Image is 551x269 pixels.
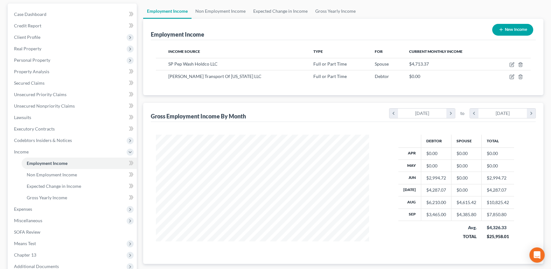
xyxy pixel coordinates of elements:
td: $0.00 [482,159,514,172]
span: Full or Part Time [313,74,347,79]
th: Jun [398,172,421,184]
div: [DATE] [478,109,527,118]
div: Gross Employment Income By Month [151,112,246,120]
th: May [398,159,421,172]
span: Case Dashboard [14,11,46,17]
a: Expected Change in Income [22,181,137,192]
div: $0.00 [457,163,476,169]
span: SOFA Review [14,229,40,235]
span: Client Profile [14,34,40,40]
span: Employment Income [27,160,67,166]
div: $4,385.80 [457,211,476,218]
span: Chapter 13 [14,252,36,258]
i: chevron_right [446,109,455,118]
div: $3,465.00 [426,211,446,218]
span: Unsecured Priority Claims [14,92,66,97]
div: Employment Income [151,31,204,38]
a: SOFA Review [9,226,137,238]
a: Unsecured Priority Claims [9,89,137,100]
span: Debtor [375,74,389,79]
div: $25,958.01 [487,233,509,240]
a: Case Dashboard [9,9,137,20]
span: Full or Part Time [313,61,347,67]
span: Means Test [14,241,36,246]
a: Credit Report [9,20,137,32]
span: Spouse [375,61,389,67]
span: Additional Documents [14,264,59,269]
div: TOTAL [457,233,477,240]
span: Lawsuits [14,115,31,120]
th: Apr [398,147,421,159]
td: $4,287.07 [482,184,514,196]
td: $7,850.80 [482,209,514,221]
a: Employment Income [143,4,192,19]
span: $4,713.37 [409,61,429,67]
span: Income Source [168,49,200,54]
a: Secured Claims [9,77,137,89]
span: Codebtors Insiders & Notices [14,138,72,143]
span: Gross Yearly Income [27,195,67,200]
span: $0.00 [409,74,420,79]
div: $0.00 [457,150,476,157]
button: New Income [492,24,533,36]
i: chevron_left [470,109,478,118]
a: Property Analysis [9,66,137,77]
span: Secured Claims [14,80,45,86]
div: [DATE] [398,109,447,118]
span: [PERSON_NAME] Transport Of [US_STATE] LLC [168,74,261,79]
div: Open Intercom Messenger [529,247,545,263]
a: Non Employment Income [22,169,137,181]
a: Expected Change in Income [249,4,311,19]
div: $4,326.33 [487,224,509,231]
span: Expected Change in Income [27,183,81,189]
th: Aug [398,196,421,209]
span: Miscellaneous [14,218,42,223]
th: Spouse [451,135,482,147]
th: Sep [398,209,421,221]
a: Executory Contracts [9,123,137,135]
th: [DATE] [398,184,421,196]
td: $2,994.72 [482,172,514,184]
span: to [460,110,464,117]
th: Total [482,135,514,147]
div: Avg. [457,224,477,231]
span: Unsecured Nonpriority Claims [14,103,75,109]
div: $0.00 [426,150,446,157]
i: chevron_left [389,109,398,118]
span: For [375,49,383,54]
td: $10,825.42 [482,196,514,209]
a: Lawsuits [9,112,137,123]
td: $0.00 [482,147,514,159]
div: $4,287.07 [426,187,446,193]
div: $4,615.42 [457,199,476,206]
a: Gross Yearly Income [311,4,359,19]
span: Income [14,149,29,154]
span: Executory Contracts [14,126,55,131]
a: Gross Yearly Income [22,192,137,203]
a: Non Employment Income [192,4,249,19]
div: $0.00 [457,187,476,193]
div: $0.00 [457,175,476,181]
div: $2,994.72 [426,175,446,181]
div: $0.00 [426,163,446,169]
i: chevron_right [527,109,535,118]
span: Current Monthly Income [409,49,463,54]
th: Debtor [421,135,451,147]
span: Real Property [14,46,41,51]
a: Employment Income [22,158,137,169]
span: Personal Property [14,57,50,63]
div: $6,210.00 [426,199,446,206]
a: Unsecured Nonpriority Claims [9,100,137,112]
span: SP Pep Wash Holdco LLC [168,61,217,67]
span: Expenses [14,206,32,212]
span: Credit Report [14,23,41,28]
span: Property Analysis [14,69,49,74]
span: Type [313,49,323,54]
span: Non Employment Income [27,172,77,177]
